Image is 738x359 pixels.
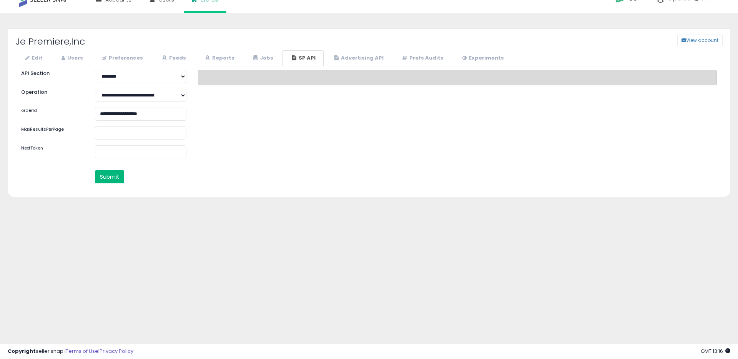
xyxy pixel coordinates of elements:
h2: Je Premiere,Inc [10,37,309,47]
a: Jobs [243,50,281,66]
a: Preferences [92,50,151,66]
a: Feeds [152,50,194,66]
a: Users [52,50,91,66]
label: API Section [15,70,89,77]
button: View account [677,35,723,46]
a: Terms of Use [66,347,98,355]
label: orderId [15,108,89,114]
a: Edit [15,50,51,66]
a: SP API [282,50,324,66]
a: Reports [195,50,243,66]
a: Privacy Policy [100,347,133,355]
label: Operation [15,89,89,96]
a: View account [672,35,683,46]
div: seller snap | | [8,348,133,355]
a: Prefs Audits [392,50,452,66]
strong: Copyright [8,347,36,355]
label: MaxResultsPerPage [15,126,89,133]
a: Advertising API [324,50,392,66]
a: Experiments [452,50,512,66]
span: 2025-08-17 13:16 GMT [701,347,730,355]
button: Submit [95,170,124,183]
label: NextToken [15,145,89,151]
